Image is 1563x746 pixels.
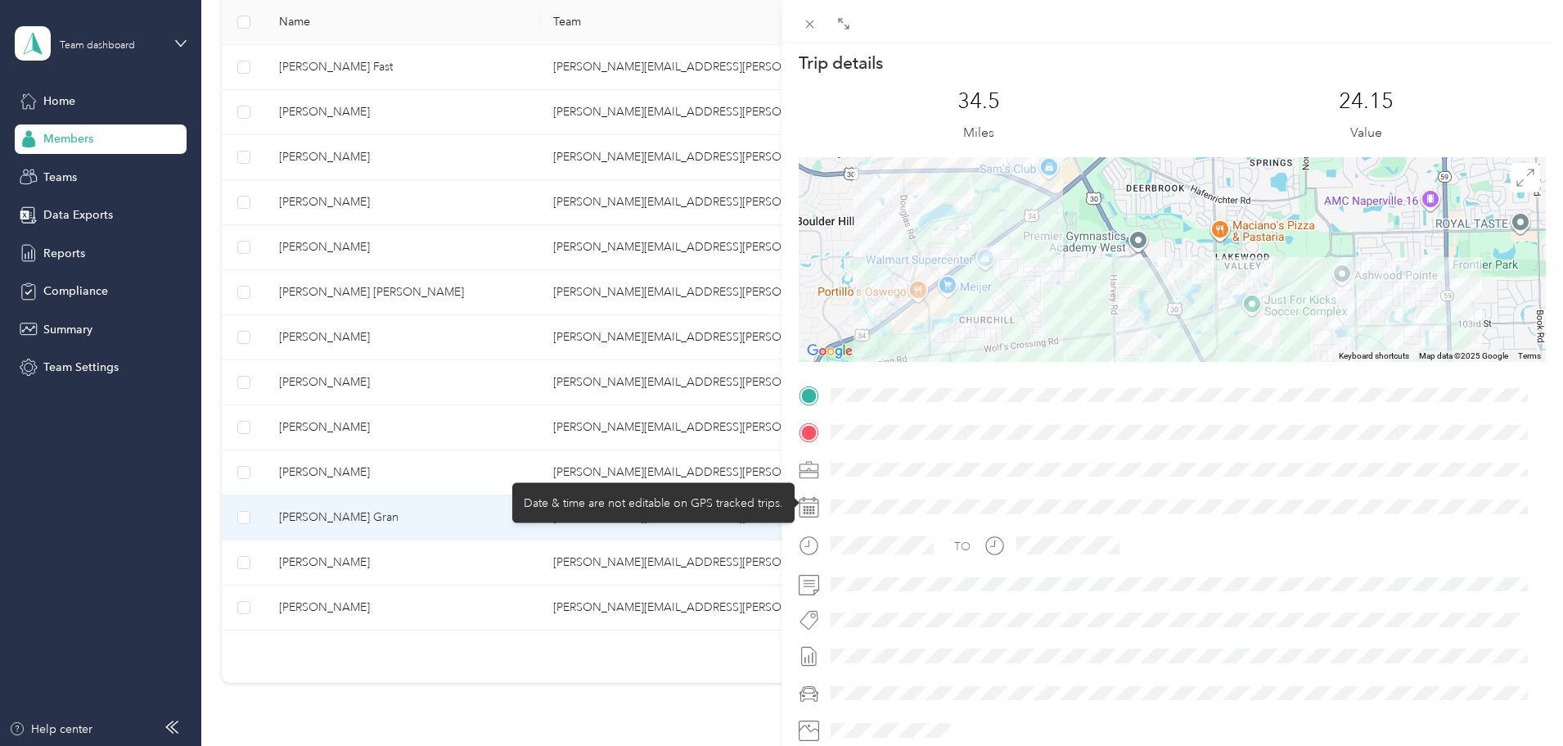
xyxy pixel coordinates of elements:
[1419,351,1508,360] span: Map data ©2025 Google
[954,538,971,555] div: TO
[1339,350,1409,362] button: Keyboard shortcuts
[803,341,857,362] img: Google
[803,341,857,362] a: Open this area in Google Maps (opens a new window)
[512,483,795,523] div: Date & time are not editable on GPS tracked trips.
[1518,351,1541,360] a: Terms (opens in new tab)
[1471,654,1563,746] iframe: Everlance-gr Chat Button Frame
[963,123,994,143] p: Miles
[957,88,1000,115] p: 34.5
[1350,123,1382,143] p: Value
[799,52,883,75] p: Trip details
[1339,88,1394,115] p: 24.15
